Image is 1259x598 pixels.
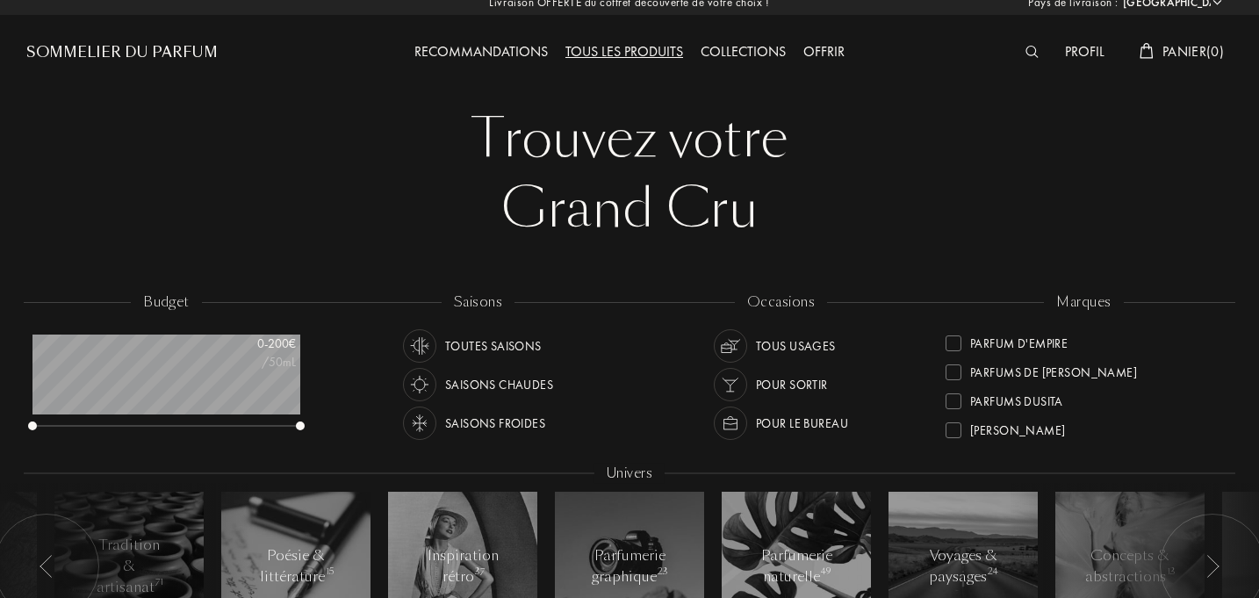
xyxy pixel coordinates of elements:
[718,334,743,358] img: usage_occasion_all_white.svg
[970,386,1063,410] div: Parfums Dusita
[1025,46,1039,58] img: search_icn_white.svg
[1056,42,1113,61] a: Profil
[1056,41,1113,64] div: Profil
[970,444,1076,468] div: Sous le Manteau
[557,42,692,61] a: Tous les produits
[756,329,836,363] div: Tous usages
[131,292,202,313] div: budget
[40,555,54,578] img: arr_left.svg
[426,545,500,587] div: Inspiration rétro
[407,411,432,436] img: usage_season_cold_white.svg
[795,41,853,64] div: Offrir
[208,335,296,353] div: 0 - 200 €
[821,566,831,578] span: 49
[658,566,668,578] span: 23
[592,545,667,587] div: Parfumerie graphique
[40,104,1219,174] div: Trouvez votre
[475,566,485,578] span: 37
[1044,292,1123,313] div: marques
[926,545,1001,587] div: Voyages & paysages
[759,545,834,587] div: Parfumerie naturelle
[26,42,218,63] a: Sommelier du Parfum
[442,292,514,313] div: saisons
[407,372,432,397] img: usage_season_hot_white.svg
[756,407,848,440] div: Pour le bureau
[988,566,998,578] span: 24
[259,545,334,587] div: Poésie & littérature
[445,368,553,401] div: Saisons chaudes
[718,372,743,397] img: usage_occasion_party_white.svg
[40,174,1219,244] div: Grand Cru
[594,464,665,484] div: Univers
[1162,42,1224,61] span: Panier ( 0 )
[1205,555,1219,578] img: arr_left.svg
[692,41,795,64] div: Collections
[406,42,557,61] a: Recommandations
[718,411,743,436] img: usage_occasion_work_white.svg
[970,415,1065,439] div: [PERSON_NAME]
[406,41,557,64] div: Recommandations
[970,357,1137,381] div: Parfums de [PERSON_NAME]
[970,328,1068,352] div: Parfum d'Empire
[692,42,795,61] a: Collections
[756,368,828,401] div: Pour sortir
[1140,43,1154,59] img: cart_white.svg
[407,334,432,358] img: usage_season_average_white.svg
[208,353,296,371] div: /50mL
[557,41,692,64] div: Tous les produits
[445,329,542,363] div: Toutes saisons
[735,292,827,313] div: occasions
[326,566,334,578] span: 15
[795,42,853,61] a: Offrir
[445,407,545,440] div: Saisons froides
